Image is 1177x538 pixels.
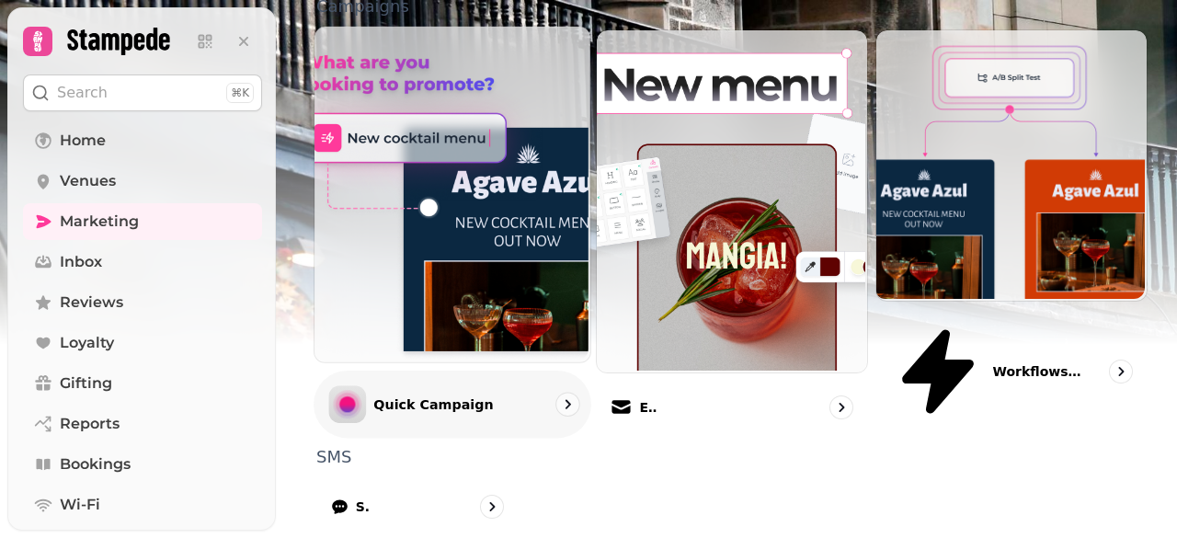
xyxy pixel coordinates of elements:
a: Loyalty [23,325,262,361]
a: Venues [23,163,262,200]
svg: go to [832,398,851,417]
a: SMS [316,480,519,533]
a: Inbox [23,244,262,280]
a: Workflows (coming soon)Workflows (coming soon) [875,29,1148,434]
p: Search [57,82,108,104]
p: Quick Campaign [373,395,493,413]
span: Home [60,130,106,152]
span: Gifting [60,372,112,395]
span: Inbox [60,251,102,273]
button: Search⌘K [23,74,262,111]
img: Email [595,29,865,371]
p: Workflows (coming soon) [993,362,1085,381]
span: Wi-Fi [60,494,100,516]
svg: go to [558,395,577,413]
p: SMS [356,498,370,516]
span: Reviews [60,292,123,314]
p: Email [639,398,657,417]
a: Marketing [23,203,262,240]
img: Workflows (coming soon) [874,29,1145,299]
a: Reviews [23,284,262,321]
span: Venues [60,170,116,192]
span: Marketing [60,211,139,233]
span: Bookings [60,453,131,475]
a: Gifting [23,365,262,402]
a: Quick CampaignQuick Campaign [314,26,591,438]
div: ⌘K [226,83,254,103]
a: Bookings [23,446,262,483]
p: SMS [316,449,1148,465]
span: Reports [60,413,120,435]
a: Reports [23,406,262,442]
svg: go to [1112,362,1130,381]
a: Home [23,122,262,159]
a: EmailEmail [596,29,868,434]
a: Wi-Fi [23,486,262,523]
svg: go to [483,498,501,516]
img: Quick Campaign [313,25,588,361]
span: Loyalty [60,332,114,354]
